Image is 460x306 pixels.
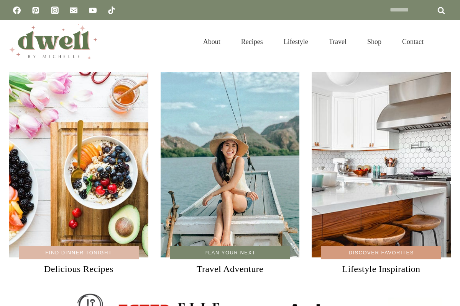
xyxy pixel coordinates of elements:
a: Shop [357,28,392,55]
a: Travel [319,28,357,55]
a: Recipes [231,28,273,55]
a: Contact [392,28,434,55]
a: Facebook [9,3,25,18]
a: Pinterest [28,3,43,18]
img: DWELL by michelle [9,24,97,59]
a: Instagram [47,3,62,18]
a: Lifestyle [273,28,319,55]
a: YouTube [85,3,100,18]
a: About [193,28,231,55]
a: Email [66,3,81,18]
button: View Search Form [438,35,451,48]
a: TikTok [104,3,119,18]
nav: Primary Navigation [193,28,434,55]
